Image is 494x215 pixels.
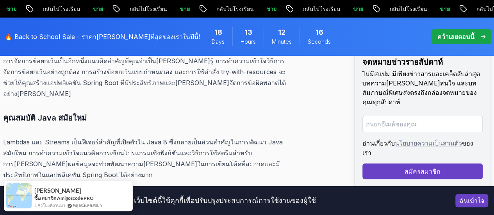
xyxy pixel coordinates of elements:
font: จดหมายข่าวรายสัปดาห์ [362,57,443,67]
font: ขาย [266,5,276,12]
font: ขาย [92,5,102,12]
font: คุณสมบัติ Java สมัยใหม่ [3,113,87,123]
img: ภาพการแจ้งเตือนหลักฐานทางสังคมของ ProveSource [6,183,32,208]
font: กลับไปโรงเรียน [129,5,166,12]
font: กลับไปโรงเรียน [302,5,340,12]
span: Days [212,38,225,46]
span: Seconds [308,38,331,46]
span: Hours [241,38,256,46]
font: กลับไปโรงเรียน [389,5,426,12]
button: สมัครสมาชิก [362,163,483,179]
font: ซื้อ [34,195,41,201]
font: 🔥 Back to School Sale - ราคา[PERSON_NAME]ที่สุดของเราในปีนี้! [5,33,200,41]
font: ไม่มีสแปม มีเพียงข่าวสารและเคล็ดลับล่าสุด บทความ[PERSON_NAME]สนใจ และบทสัมภาษณ์พิเศษส่งตรงถึงกล่อ... [362,70,480,106]
font: กลับไปโรงเรียน [42,5,80,12]
font: ขาย [352,5,362,12]
font: กลับไปโรงเรียน [216,5,253,12]
span: 18 Days [214,27,222,38]
span: 13 Hours [244,27,252,38]
font: คว้าเลยตอนนี้ [437,33,474,41]
font: [PERSON_NAME] [34,187,81,194]
span: 16 Seconds [316,27,323,38]
font: เว็บไซต์นี้ใช้คุกกี้เพื่อปรับปรุงประสบการณ์การใช้งานของผู้ใช้ [134,196,316,204]
font: อ่านเกี่ยวกับ [362,139,395,147]
span: Minutes [272,38,292,46]
font: ขาย [179,5,189,12]
font: ขาย [439,5,449,12]
font: ฉันเข้าใจ [459,197,484,204]
button: ยอมรับคุกกี้ [455,194,488,207]
font: Lambdas และ Streams เป็นฟีเจอร์สำคัญที่เปิดตัวใน Java 8 ซึ่งกลายเป็นส่วนสำคัญในการพัฒนา Java สมัย... [3,138,283,179]
a: นโยบายความเป็นส่วนตัว [395,139,462,147]
font: ขาย [5,5,16,12]
font: 4 ชั่วโมงที่ผ่านมา [34,203,65,208]
font: พิสูจน์แหล่งที่มา [73,203,102,208]
font: สมัครสมาชิก [405,167,440,175]
a: สมาชิก Amigoscode PRO [42,195,94,201]
a: พิสูจน์แหล่งที่มา [73,202,102,209]
input: กรอกอีเมล์ของคุณ [362,116,483,132]
span: 12 Minutes [278,27,285,38]
font: การจัดการข้อยกเว้นเป็นอีกหนึ่งแนวคิดสำคัญที่คุณจำเป็น[PERSON_NAME]รู้ การทำความเข้าใจวิธีการจัดกา... [3,57,286,98]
